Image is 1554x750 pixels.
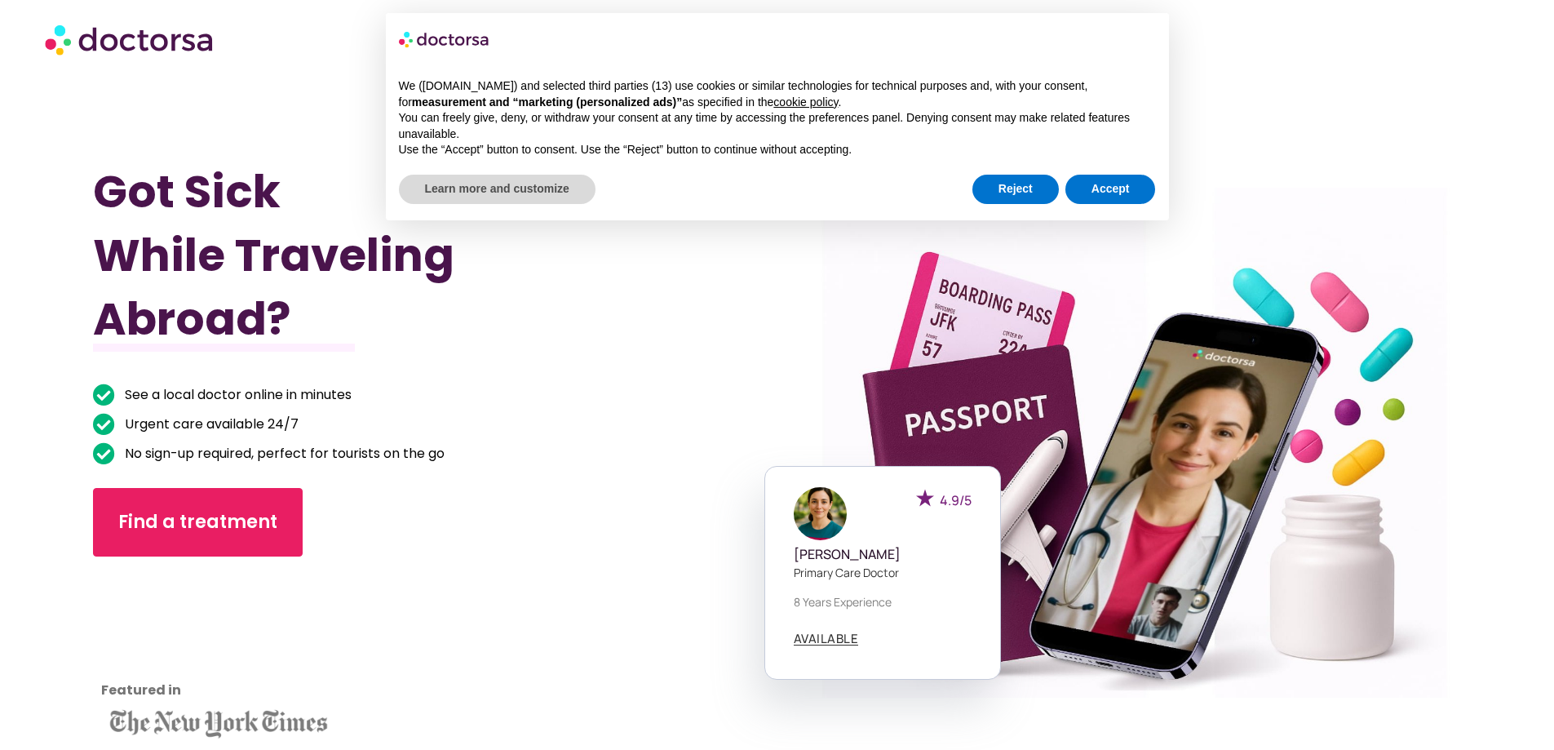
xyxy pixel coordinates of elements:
p: You can freely give, deny, or withdraw your consent at any time by accessing the preferences pane... [399,110,1156,142]
span: See a local doctor online in minutes [121,384,352,406]
strong: measurement and “marketing (personalized ads)” [412,95,682,109]
p: 8 years experience [794,593,972,610]
img: logo [399,26,490,52]
iframe: Customer reviews powered by Trustpilot [101,581,248,703]
span: 4.9/5 [940,491,972,509]
span: Find a treatment [118,509,277,535]
p: Primary care doctor [794,564,972,581]
a: Find a treatment [93,488,303,557]
p: Use the “Accept” button to consent. Use the “Reject” button to continue without accepting. [399,142,1156,158]
a: cookie policy [773,95,838,109]
strong: Featured in [101,681,181,699]
button: Reject [972,175,1059,204]
h1: Got Sick While Traveling Abroad? [93,160,674,351]
button: Accept [1065,175,1156,204]
h5: [PERSON_NAME] [794,547,972,562]
span: Urgent care available 24/7 [121,413,299,436]
a: AVAILABLE [794,632,859,646]
button: Learn more and customize [399,175,595,204]
span: No sign-up required, perfect for tourists on the go [121,442,445,465]
p: We ([DOMAIN_NAME]) and selected third parties (13) use cookies or similar technologies for techni... [399,78,1156,110]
